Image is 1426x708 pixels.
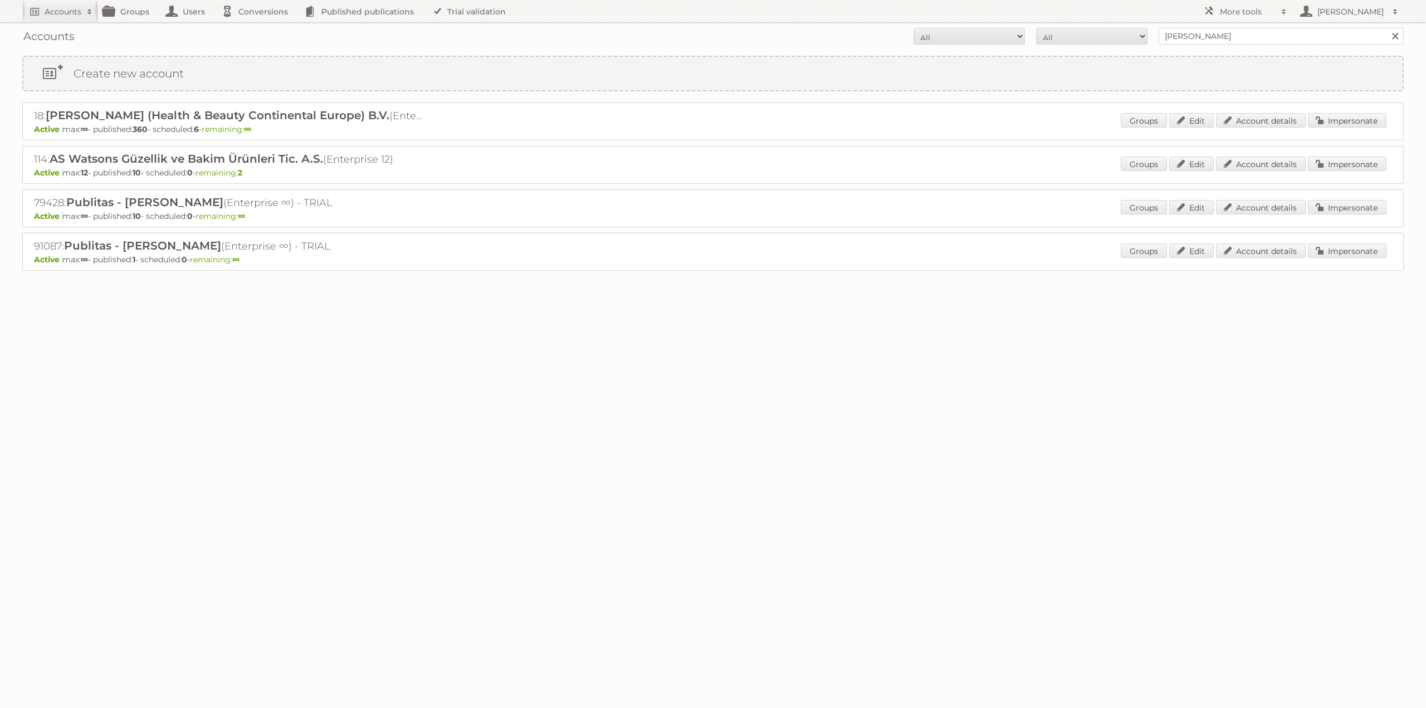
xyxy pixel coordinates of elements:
p: max: - published: - scheduled: - [34,168,1392,178]
span: Active [34,124,62,134]
span: remaining: [196,211,245,221]
strong: 0 [187,168,193,178]
h2: 91087: (Enterprise ∞) - TRIAL [34,239,424,253]
strong: 10 [133,211,141,221]
h2: Accounts [45,6,81,17]
a: Edit [1169,113,1214,128]
span: Active [34,255,62,265]
strong: ∞ [81,124,88,134]
h2: [PERSON_NAME] [1315,6,1387,17]
h2: 114: (Enterprise 12) [34,152,424,167]
h2: 18: (Enterprise ∞) [34,109,424,123]
p: max: - published: - scheduled: - [34,124,1392,134]
a: Groups [1121,157,1167,171]
a: Edit [1169,243,1214,258]
h2: 79428: (Enterprise ∞) - TRIAL [34,196,424,210]
span: Publitas - [PERSON_NAME] [64,239,221,252]
p: max: - published: - scheduled: - [34,255,1392,265]
strong: ∞ [244,124,251,134]
a: Account details [1216,243,1306,258]
a: Create new account [23,57,1403,90]
a: Account details [1216,200,1306,214]
strong: 10 [133,168,141,178]
strong: ∞ [232,255,240,265]
span: Active [34,168,62,178]
span: AS Watsons Güzellik ve Bakim Ürünleri Tic. A.S. [50,152,323,165]
h2: More tools [1220,6,1276,17]
strong: 360 [133,124,148,134]
span: Publitas - [PERSON_NAME] [66,196,223,209]
strong: ∞ [238,211,245,221]
a: Edit [1169,200,1214,214]
a: Edit [1169,157,1214,171]
strong: 1 [133,255,135,265]
span: remaining: [202,124,251,134]
a: Impersonate [1308,243,1386,258]
p: max: - published: - scheduled: - [34,211,1392,221]
a: Groups [1121,243,1167,258]
span: remaining: [196,168,242,178]
a: Account details [1216,113,1306,128]
a: Groups [1121,200,1167,214]
span: [PERSON_NAME] (Health & Beauty Continental Europe) B.V. [46,109,389,122]
strong: 12 [81,168,88,178]
strong: 0 [187,211,193,221]
strong: 2 [238,168,242,178]
strong: 0 [182,255,187,265]
a: Account details [1216,157,1306,171]
span: remaining: [190,255,240,265]
strong: ∞ [81,211,88,221]
a: Groups [1121,113,1167,128]
strong: 6 [194,124,199,134]
a: Impersonate [1308,157,1386,171]
a: Impersonate [1308,113,1386,128]
span: Active [34,211,62,221]
strong: ∞ [81,255,88,265]
a: Impersonate [1308,200,1386,214]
